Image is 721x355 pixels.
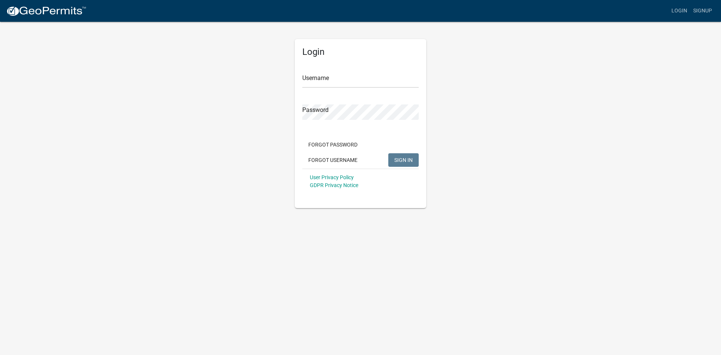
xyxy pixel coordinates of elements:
a: User Privacy Policy [310,174,354,180]
span: SIGN IN [394,157,413,163]
a: Signup [690,4,715,18]
button: SIGN IN [388,153,419,167]
button: Forgot Username [302,153,364,167]
a: GDPR Privacy Notice [310,182,358,188]
h5: Login [302,47,419,57]
a: Login [668,4,690,18]
button: Forgot Password [302,138,364,151]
